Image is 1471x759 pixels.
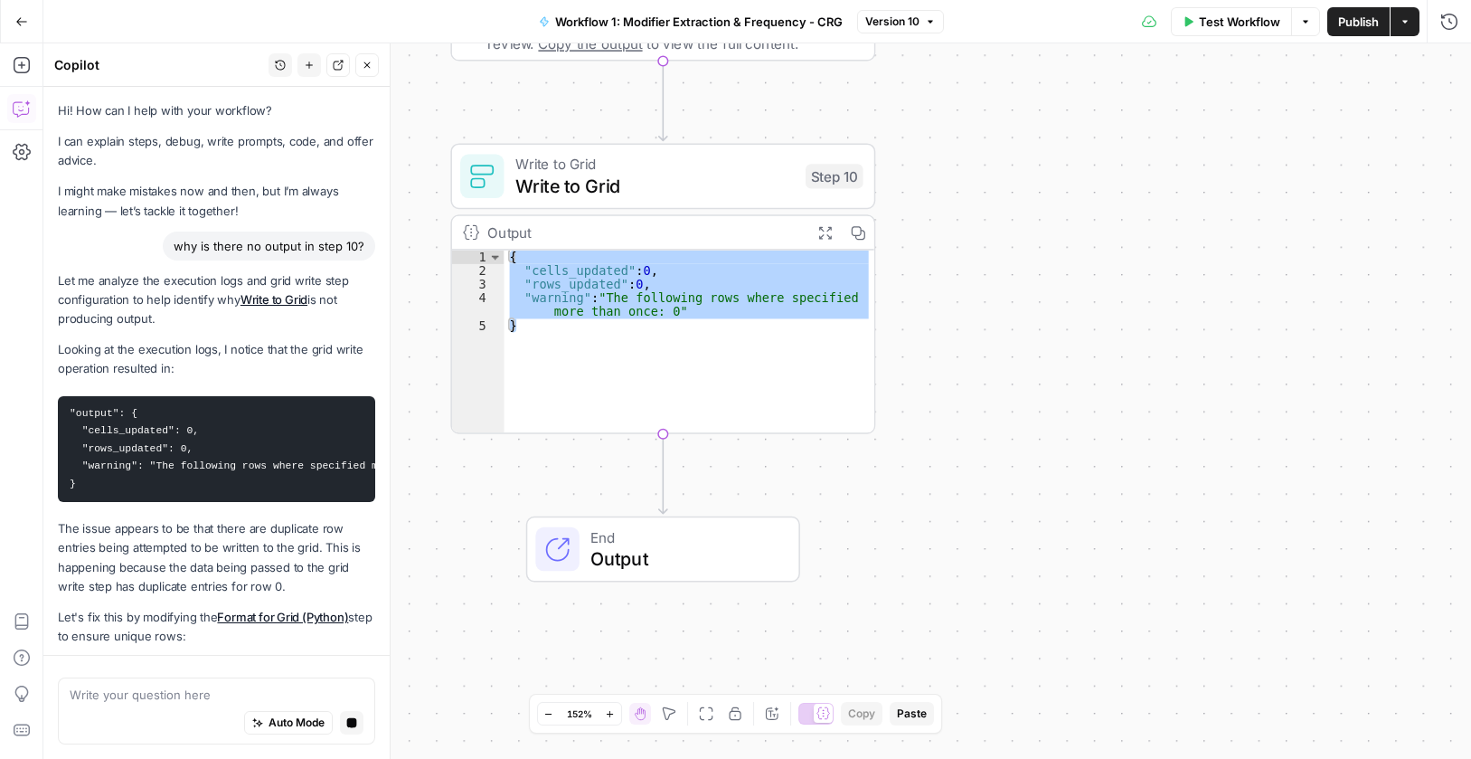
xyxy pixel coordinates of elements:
[58,608,375,646] p: Let's fix this by modifying the step to ensure unique rows:
[58,101,375,120] p: Hi! How can I help with your workflow?
[515,172,795,199] span: Write to Grid
[452,318,504,332] div: 5
[58,132,375,170] p: I can explain steps, debug, write prompts, code, and offer advice.
[217,610,348,624] a: Format for Grid (Python)
[857,10,944,33] button: Version 10
[515,153,795,175] span: Write to Grid
[70,408,483,489] code: "output": { "cells_updated": 0, "rows_updated": 0, "warning": "The following rows where specified...
[590,526,777,547] span: End
[450,517,875,583] div: EndOutput
[58,271,375,328] p: Let me analyze the execution logs and grid write step configuration to help identify why is not p...
[58,519,375,596] p: The issue appears to be that there are duplicate row entries being attempted to be written to the...
[163,232,375,261] div: why is there no output in step 10?
[54,56,263,74] div: Copilot
[590,546,777,573] span: Output
[240,292,307,307] a: Write to Grid
[659,61,667,140] g: Edge from step_9 to step_10
[1199,13,1280,31] span: Test Workflow
[555,13,843,31] span: Workflow 1: Modifier Extraction & Frequency - CRG
[1338,13,1379,31] span: Publish
[269,715,325,731] span: Auto Mode
[848,706,875,722] span: Copy
[487,251,503,264] span: Toggle code folding, rows 1 through 5
[659,434,667,514] g: Edge from step_10 to end
[897,706,927,722] span: Paste
[450,143,875,433] div: Write to GridWrite to GridStep 10Output{ "cells_updated":0, "rows_updated":0, "warning":"The foll...
[567,707,592,721] span: 152%
[58,340,375,378] p: Looking at the execution logs, I notice that the grid write operation resulted in:
[806,164,863,188] div: Step 10
[487,222,800,243] div: Output
[528,7,853,36] button: Workflow 1: Modifier Extraction & Frequency - CRG
[452,264,504,278] div: 2
[841,702,882,726] button: Copy
[452,291,504,318] div: 4
[538,35,642,52] span: Copy the output
[452,278,504,291] div: 3
[865,14,919,30] span: Version 10
[1171,7,1291,36] button: Test Workflow
[244,711,333,735] button: Auto Mode
[1327,7,1390,36] button: Publish
[452,251,504,264] div: 1
[58,182,375,220] p: I might make mistakes now and then, but I’m always learning — let’s tackle it together!
[487,10,863,54] div: This output is too large & has been abbreviated for review. to view the full content.
[890,702,934,726] button: Paste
